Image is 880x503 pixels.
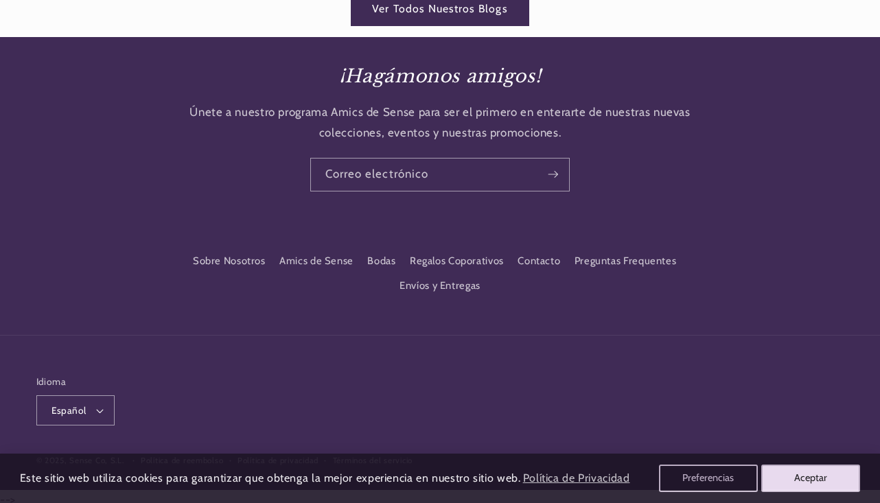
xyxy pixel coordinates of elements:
[400,274,480,299] a: Envíos y Entregas
[20,471,521,484] span: Este sitio web utiliza cookies para garantizar que obtenga la mejor experiencia en nuestro sitio ...
[367,249,395,274] a: Bodas
[575,249,677,274] a: Preguntas Frequentes
[279,249,354,274] a: Amics de Sense
[188,102,693,143] p: Únete a nuestro programa Amics de Sense para ser el primero en enterarte de nuestras nuevas colec...
[518,249,560,274] a: Contacto
[36,395,115,425] button: Español
[36,375,115,388] h2: Idioma
[339,65,542,87] em: ¡Hagámonos amigos!
[193,253,266,274] a: Sobre Nosotros
[410,249,504,274] a: Regalos Coporativos
[537,158,569,191] button: Suscribirse
[659,465,758,492] button: Preferencias
[761,465,860,492] button: Aceptar
[520,467,632,491] a: Política de Privacidad (opens in a new tab)
[51,403,86,417] span: Español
